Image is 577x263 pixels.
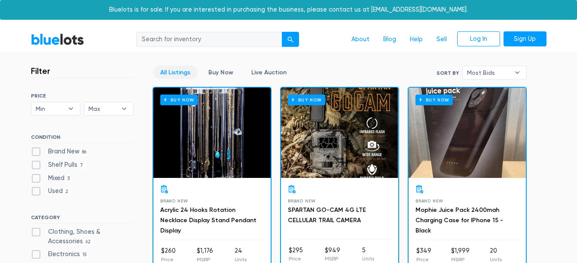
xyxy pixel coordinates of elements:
a: All Listings [153,66,198,79]
a: Sign Up [504,31,546,47]
li: $949 [325,246,340,263]
label: Clothing, Shoes & Accessories [31,227,134,246]
p: Units [362,255,374,263]
h6: Buy Now [288,95,325,105]
span: 62 [83,239,94,245]
span: Brand New [415,199,443,203]
a: Buy Now [201,66,241,79]
a: SPARTAN GO-CAM 4G LTE CELLULAR TRAIL CAMERA [288,206,366,224]
p: MSRP [325,255,340,263]
label: Brand New [31,147,89,156]
a: Help [403,31,430,48]
label: Electronics [31,250,90,259]
span: Most Bids [467,66,510,79]
span: Brand New [160,199,188,203]
b: ▾ [115,102,133,115]
h6: Buy Now [160,95,198,105]
a: Buy Now [281,88,398,178]
li: $295 [289,246,303,263]
label: Mixed [31,174,73,183]
span: Min [36,102,64,115]
input: Search for inventory [136,32,282,47]
label: Sort By [437,69,459,77]
label: Used [31,187,71,196]
p: Price [289,255,303,263]
b: ▾ [508,66,526,79]
span: 15 [80,252,90,259]
a: About [345,31,376,48]
a: Sell [430,31,454,48]
h3: Filter [31,66,50,76]
span: 2 [63,189,71,196]
a: Buy Now [153,88,271,178]
a: Log In [457,31,500,47]
span: Max [89,102,117,115]
a: Mophie Juice Pack 2400mah Charging Case for IPhone 15 - Black [415,206,503,234]
span: Brand New [288,199,316,203]
span: 7 [77,162,86,169]
a: Blog [376,31,403,48]
h6: CATEGORY [31,214,134,224]
h6: CONDITION [31,134,134,144]
label: Shelf Pulls [31,160,86,170]
a: BlueLots [31,33,84,46]
a: Acrylic 24 Hooks Rotation Necklace Display Stand Pendant Display [160,206,256,234]
li: 5 [362,246,374,263]
h6: Buy Now [415,95,453,105]
span: 3 [64,175,73,182]
h6: PRICE [31,93,134,99]
span: 86 [79,149,89,156]
a: Buy Now [409,88,526,178]
a: Live Auction [244,66,294,79]
b: ▾ [62,102,80,115]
